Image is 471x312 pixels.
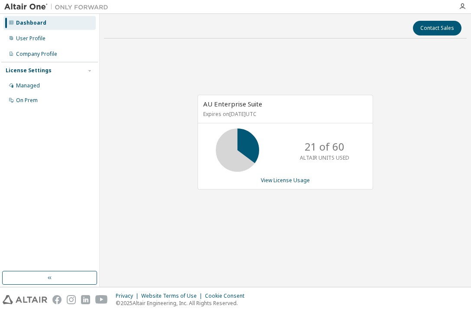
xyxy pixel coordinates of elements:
[16,19,46,26] div: Dashboard
[52,295,62,304] img: facebook.svg
[116,293,141,299] div: Privacy
[81,295,90,304] img: linkedin.svg
[16,35,45,42] div: User Profile
[305,139,344,154] p: 21 of 60
[4,3,113,11] img: Altair One
[6,67,52,74] div: License Settings
[16,51,57,58] div: Company Profile
[203,100,262,108] span: AU Enterprise Suite
[203,110,365,118] p: Expires on [DATE] UTC
[413,21,461,35] button: Contact Sales
[16,97,38,104] div: On Prem
[261,177,310,184] a: View License Usage
[116,299,250,307] p: © 2025 Altair Engineering, Inc. All Rights Reserved.
[67,295,76,304] img: instagram.svg
[95,295,108,304] img: youtube.svg
[300,154,349,161] p: ALTAIR UNITS USED
[16,82,40,89] div: Managed
[141,293,205,299] div: Website Terms of Use
[3,295,47,304] img: altair_logo.svg
[205,293,250,299] div: Cookie Consent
